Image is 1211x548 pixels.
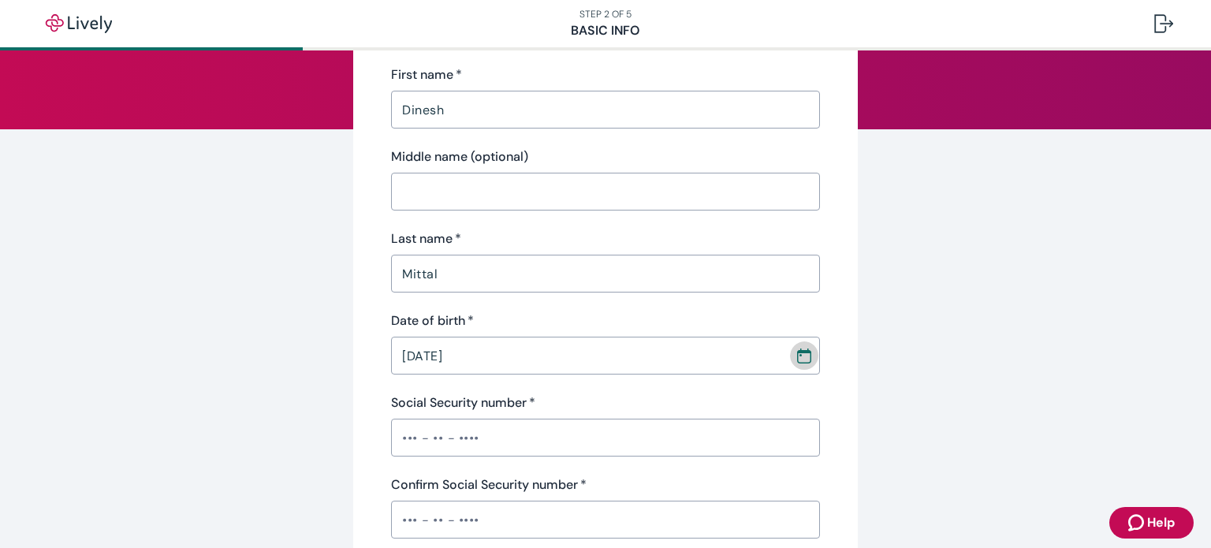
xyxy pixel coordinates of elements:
[391,147,528,166] label: Middle name (optional)
[391,393,535,412] label: Social Security number
[391,311,474,330] label: Date of birth
[391,340,784,371] input: MM / DD / YYYY
[796,348,812,363] svg: Calendar
[391,504,820,535] input: ••• - •• - ••••
[1109,507,1194,539] button: Zendesk support iconHelp
[391,422,820,453] input: ••• - •• - ••••
[391,475,587,494] label: Confirm Social Security number
[1147,513,1175,532] span: Help
[1142,5,1186,43] button: Log out
[391,65,462,84] label: First name
[391,229,461,248] label: Last name
[790,341,818,370] button: Choose date, selected date is Nov 21, 1977
[1128,513,1147,532] svg: Zendesk support icon
[35,14,123,33] img: Lively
